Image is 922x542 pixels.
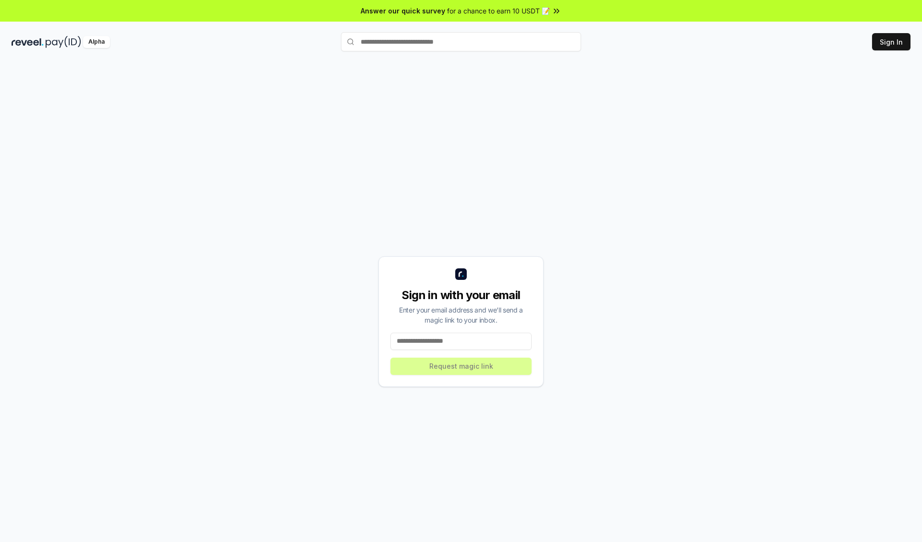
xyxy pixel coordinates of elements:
div: Enter your email address and we’ll send a magic link to your inbox. [390,305,532,325]
img: logo_small [455,268,467,280]
div: Alpha [83,36,110,48]
img: pay_id [46,36,81,48]
div: Sign in with your email [390,288,532,303]
span: Answer our quick survey [361,6,445,16]
img: reveel_dark [12,36,44,48]
button: Sign In [872,33,910,50]
span: for a chance to earn 10 USDT 📝 [447,6,550,16]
